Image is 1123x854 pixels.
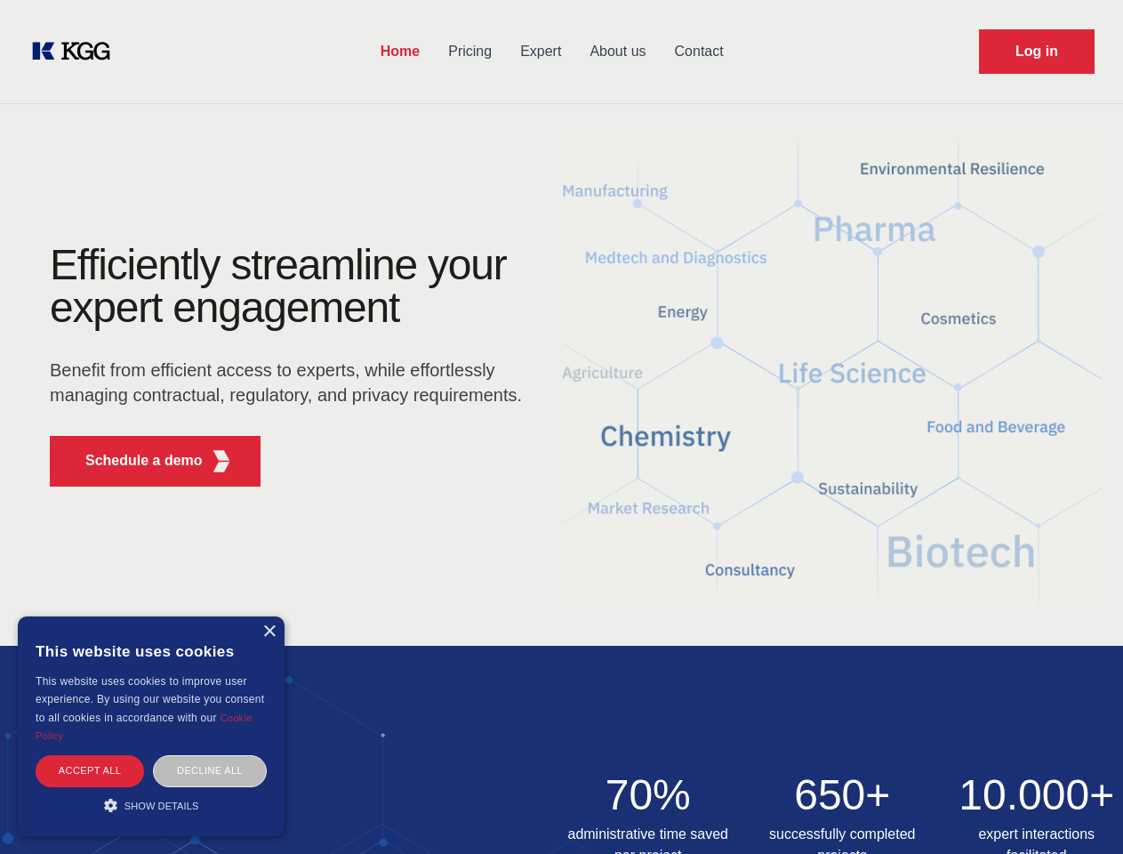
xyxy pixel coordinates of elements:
div: Accept all [36,755,144,786]
span: This website uses cookies to improve user experience. By using our website you consent to all coo... [36,675,264,724]
h2: 70% [562,774,735,817]
a: Contact [661,28,738,75]
div: Close [262,625,276,639]
p: Benefit from efficient access to experts, while effortlessly managing contractual, regulatory, an... [50,358,533,407]
button: Schedule a demoKGG Fifth Element RED [50,436,261,487]
iframe: Chat Widget [1034,769,1123,854]
div: This website uses cookies [36,630,267,673]
img: KGG Fifth Element RED [211,450,233,472]
a: KOL Knowledge Platform: Talk to Key External Experts (KEE) [28,37,124,66]
a: Expert [506,28,575,75]
a: Home [366,28,434,75]
a: Request Demo [979,29,1095,74]
div: Show details [36,796,267,814]
h2: 650+ [756,774,929,817]
h1: Efficiently streamline your expert engagement [50,244,533,329]
p: Schedule a demo [85,450,203,471]
div: Decline all [153,755,267,786]
img: KGG Fifth Element RED [562,116,1103,628]
a: About us [575,28,660,75]
a: Pricing [434,28,506,75]
span: Show details [124,801,199,811]
a: Cookie Policy [36,713,253,741]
